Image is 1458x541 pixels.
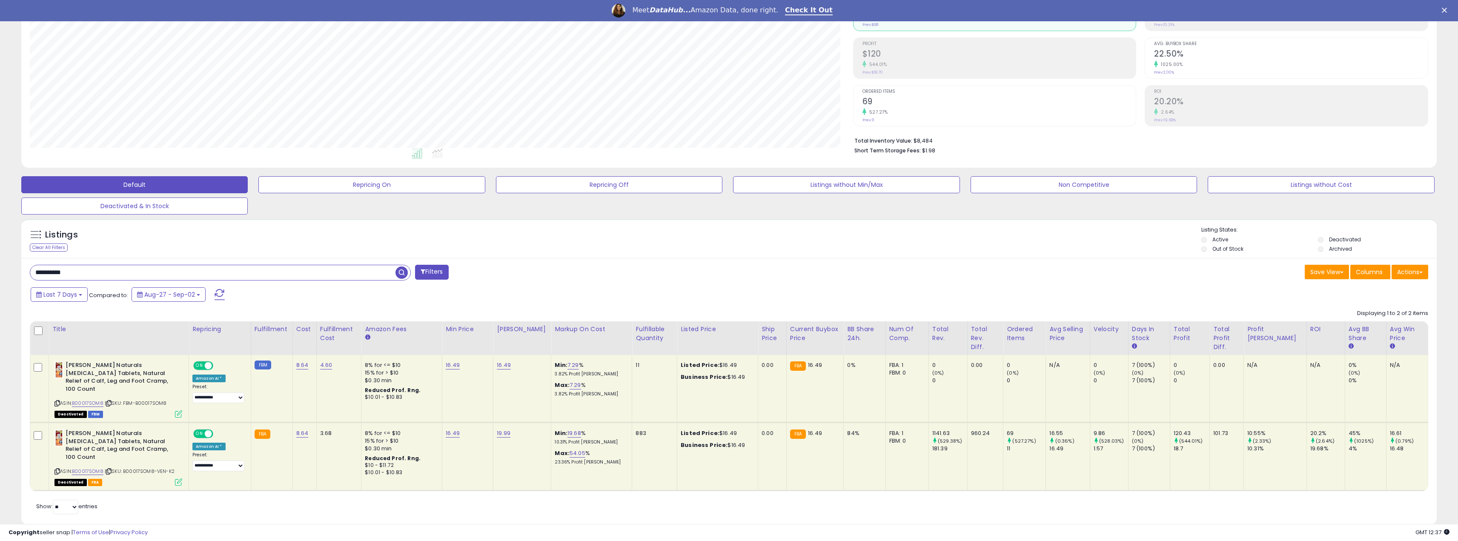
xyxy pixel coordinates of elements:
[938,438,962,444] small: (529.38%)
[847,429,879,437] div: 84%
[320,361,332,369] a: 4.60
[446,361,460,369] a: 16.49
[555,429,567,437] b: Min:
[132,287,206,302] button: Aug-27 - Sep-02
[446,325,490,334] div: Min Price
[1132,438,1144,444] small: (0%)
[255,361,271,369] small: FBM
[971,361,997,369] div: 0.00
[365,455,421,462] b: Reduced Prof. Rng.
[1049,445,1089,452] div: 16.49
[497,429,510,438] a: 19.99
[1174,377,1209,384] div: 0
[555,449,625,465] div: %
[66,361,169,395] b: [PERSON_NAME] Naturals [MEDICAL_DATA] Tablets, Natural Relief of Calf, Leg and Foot Cramp, 100 Count
[365,394,435,401] div: $10.01 - $10.83
[971,176,1197,193] button: Non Competitive
[555,439,625,445] p: 10.31% Profit [PERSON_NAME]
[1247,325,1303,343] div: Profit [PERSON_NAME]
[1094,429,1128,437] div: 9.86
[555,459,625,465] p: 23.36% Profit [PERSON_NAME]
[1049,361,1083,369] div: N/A
[89,291,128,299] span: Compared to:
[862,22,879,27] small: Prev: $181
[1390,343,1395,350] small: Avg Win Price.
[636,361,670,369] div: 11
[932,361,967,369] div: 0
[54,429,182,485] div: ASIN:
[365,445,435,452] div: $0.30 min
[1212,236,1228,243] label: Active
[636,325,673,343] div: Fulfillable Quantity
[971,325,1000,352] div: Total Rev. Diff.
[866,109,888,115] small: 527.27%
[43,290,77,299] span: Last 7 Days
[932,369,944,376] small: (0%)
[1174,369,1186,376] small: (0%)
[681,429,719,437] b: Listed Price:
[681,429,751,437] div: $16.49
[570,449,585,458] a: 54.05
[1132,377,1170,384] div: 7 (100%)
[1349,377,1386,384] div: 0%
[862,117,874,123] small: Prev: 11
[681,373,751,381] div: $16.49
[555,429,625,445] div: %
[1392,265,1428,279] button: Actions
[1395,438,1414,444] small: (0.79%)
[681,441,728,449] b: Business Price:
[1212,245,1243,252] label: Out of Stock
[54,361,63,378] img: 51fiWDiyv3L._SL40_.jpg
[555,391,625,397] p: 3.82% Profit [PERSON_NAME]
[192,375,226,382] div: Amazon AI *
[52,325,185,334] div: Title
[1007,325,1042,343] div: Ordered Items
[808,429,822,437] span: 16.49
[497,361,511,369] a: 16.49
[1247,429,1306,437] div: 10.55%
[88,479,103,486] span: FBA
[1356,268,1383,276] span: Columns
[681,441,751,449] div: $16.49
[192,452,244,471] div: Preset:
[45,229,78,241] h5: Listings
[1154,70,1174,75] small: Prev: 2.00%
[1390,429,1428,437] div: 16.61
[365,437,435,445] div: 15% for > $10
[54,361,182,417] div: ASIN:
[1174,429,1209,437] div: 120.43
[1247,445,1306,452] div: 10.31%
[1310,429,1345,437] div: 20.2%
[365,469,435,476] div: $10.01 - $10.83
[1154,89,1428,94] span: ROI
[194,362,205,369] span: ON
[255,325,289,334] div: Fulfillment
[854,135,1422,145] li: $8,484
[88,411,103,418] span: FBM
[555,325,628,334] div: Markup on Cost
[1179,438,1203,444] small: (544.01%)
[790,429,806,439] small: FBA
[1007,369,1019,376] small: (0%)
[36,502,97,510] span: Show: entries
[144,290,195,299] span: Aug-27 - Sep-02
[612,4,625,17] img: Profile image for Georgie
[1174,325,1206,343] div: Total Profit
[54,429,63,447] img: 51fiWDiyv3L._SL40_.jpg
[862,42,1136,46] span: Profit
[1390,445,1428,452] div: 16.48
[1154,97,1428,108] h2: 20.20%
[1012,438,1036,444] small: (527.27%)
[681,361,719,369] b: Listed Price:
[66,429,169,463] b: [PERSON_NAME] Naturals [MEDICAL_DATA] Tablets, Natural Relief of Calf, Leg and Foot Cramp, 100 Count
[733,176,960,193] button: Listings without Min/Max
[1094,361,1128,369] div: 0
[1329,236,1361,243] label: Deactivated
[1007,361,1046,369] div: 0
[1132,325,1166,343] div: Days In Stock
[73,528,109,536] a: Terms of Use
[1247,361,1300,369] div: N/A
[1007,429,1046,437] div: 69
[365,369,435,377] div: 15% for > $10
[365,361,435,369] div: 8% for <= $10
